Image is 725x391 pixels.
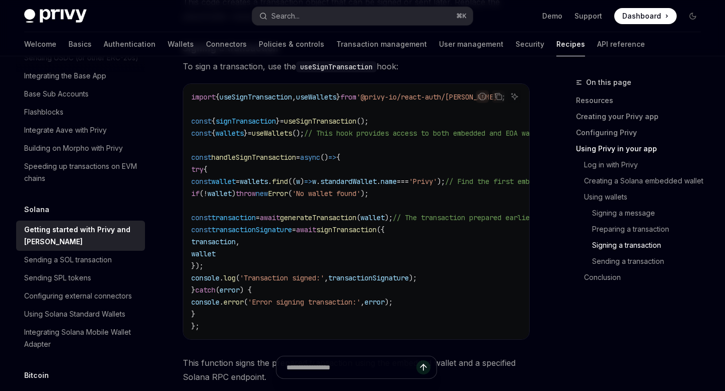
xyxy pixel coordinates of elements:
[304,129,550,138] span: // This hook provides access to both embedded and EOA wallets
[516,32,544,56] a: Security
[340,92,356,102] span: from
[215,129,244,138] span: wallets
[24,142,123,154] div: Building on Morpho with Privy
[16,121,145,139] a: Integrate Aave with Privy
[377,177,381,186] span: .
[220,92,292,102] span: useSignTransaction
[288,177,296,186] span: ((
[300,177,304,186] span: )
[320,177,377,186] span: standardWallet
[576,109,709,125] a: Creating your Privy app
[259,32,324,56] a: Policies & controls
[492,90,505,103] button: Copy the contents from the code block
[296,61,377,72] code: useSignTransaction
[191,213,211,222] span: const
[576,141,709,157] a: Using Privy in your app
[397,177,409,186] span: ===
[409,177,437,186] span: 'Privy'
[385,213,393,222] span: );
[240,285,252,295] span: ) {
[16,287,145,305] a: Configuring external connectors
[280,213,356,222] span: generateTransaction
[316,177,320,186] span: .
[336,92,340,102] span: }
[191,237,236,246] span: transaction
[191,298,220,307] span: console
[256,213,260,222] span: =
[211,225,292,234] span: transactionSignature
[268,189,288,198] span: Error
[24,308,125,320] div: Using Solana Standard Wallets
[614,8,677,24] a: Dashboard
[183,59,530,73] span: To sign a transaction, use the hook:
[365,298,385,307] span: error
[24,88,89,100] div: Base Sub Accounts
[224,273,236,282] span: log
[286,356,416,378] input: Ask a question...
[24,160,139,184] div: Speeding up transactions on EVM chains
[24,9,87,23] img: dark logo
[393,213,534,222] span: // The transaction prepared earlier
[206,32,247,56] a: Connectors
[296,225,316,234] span: await
[244,129,248,138] span: }
[16,323,145,353] a: Integrating Solana Mobile Wallet Adapter
[224,298,244,307] span: error
[191,322,199,331] span: };
[191,117,211,126] span: const
[16,85,145,103] a: Base Sub Accounts
[268,177,272,186] span: .
[252,129,292,138] span: useWallets
[240,273,324,282] span: 'Transaction signed:'
[211,153,296,162] span: handleSignTransaction
[211,117,215,126] span: {
[622,11,661,21] span: Dashboard
[284,117,356,126] span: useSignTransaction
[24,204,49,216] h5: Solana
[211,213,256,222] span: transaction
[240,177,268,186] span: wallets
[576,253,709,269] a: Sending a transaction
[576,189,709,205] a: Using wallets
[24,369,49,381] h5: Bitcoin
[191,92,215,102] span: import
[385,298,393,307] span: );
[336,153,340,162] span: {
[574,11,602,21] a: Support
[207,189,232,198] span: wallet
[296,153,300,162] span: =
[211,177,236,186] span: wallet
[203,189,207,198] span: !
[24,224,139,248] div: Getting started with Privy and [PERSON_NAME]
[16,221,145,251] a: Getting started with Privy and [PERSON_NAME]
[312,177,316,186] span: w
[556,32,585,56] a: Recipes
[236,237,240,246] span: ,
[244,298,248,307] span: (
[191,261,203,270] span: });
[476,90,489,103] button: Report incorrect code
[24,326,139,350] div: Integrating Solana Mobile Wallet Adapter
[104,32,156,56] a: Authentication
[215,285,220,295] span: (
[316,225,377,234] span: signTransaction
[685,8,701,24] button: Toggle dark mode
[576,92,709,109] a: Resources
[296,177,300,186] span: w
[191,129,211,138] span: const
[292,189,360,198] span: 'No wallet found'
[360,213,385,222] span: wallet
[211,129,215,138] span: {
[576,221,709,237] a: Preparing a transaction
[248,129,252,138] span: =
[191,273,220,282] span: console
[328,273,409,282] span: transactionSignature
[24,272,91,284] div: Sending SPL tokens
[220,273,224,282] span: .
[191,225,211,234] span: const
[356,92,501,102] span: '@privy-io/react-auth/[PERSON_NAME]'
[456,12,467,20] span: ⌘ K
[409,273,417,282] span: );
[191,310,195,319] span: }
[252,7,472,25] button: Open search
